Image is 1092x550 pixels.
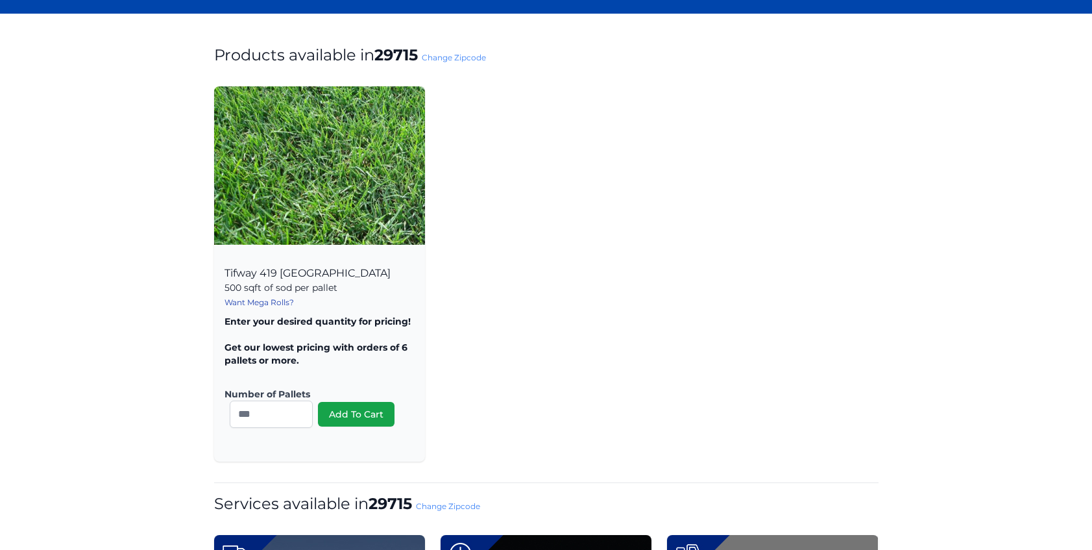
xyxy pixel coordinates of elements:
button: Add To Cart [318,402,394,427]
p: Enter your desired quantity for pricing! Get our lowest pricing with orders of 6 pallets or more. [224,315,415,367]
a: Change Zipcode [416,501,480,511]
img: Tifway 419 Bermuda Product Image [214,86,425,245]
h1: Services available in [214,494,879,514]
label: Number of Pallets [224,388,404,401]
div: Tifway 419 [GEOGRAPHIC_DATA] [214,253,425,462]
strong: 29715 [374,45,418,64]
a: Change Zipcode [422,53,486,62]
a: Want Mega Rolls? [224,297,294,307]
h1: Products available in [214,45,879,66]
strong: 29715 [369,494,412,513]
p: 500 sqft of sod per pallet [224,281,415,294]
